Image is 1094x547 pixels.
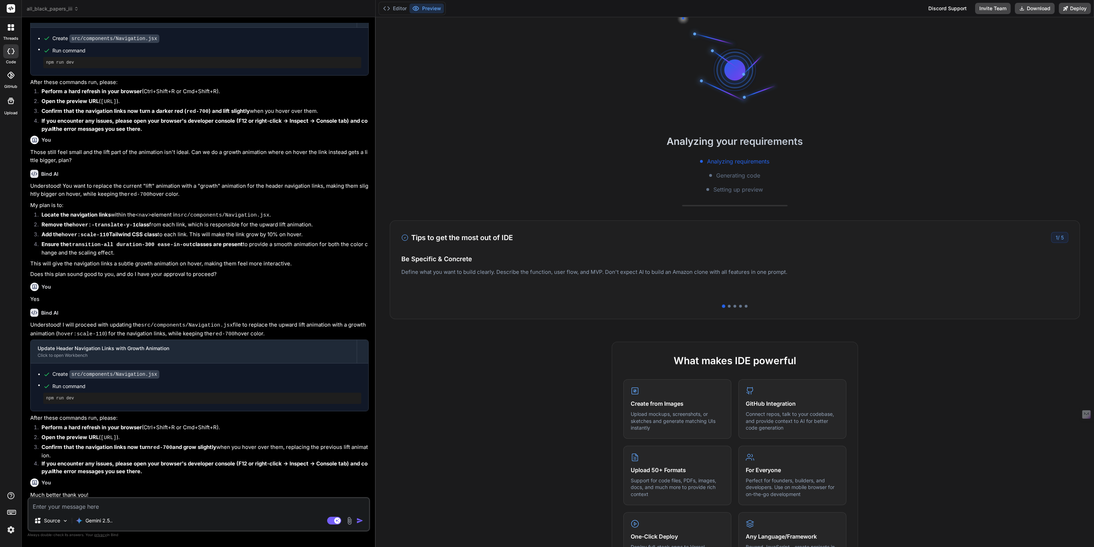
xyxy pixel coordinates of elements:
code: src/components/Navigation.jsx [69,34,159,43]
strong: Open the preview URL [42,98,99,104]
span: privacy [94,533,107,537]
div: Discord Support [924,3,971,14]
strong: If you encounter any issues, please open your browser's developer console (F12 or right-click -> ... [42,117,368,132]
p: My plan is to: [30,201,369,210]
strong: Open the preview URL [42,434,99,440]
em: all [48,126,54,132]
code: src/components/Navigation.jsx [69,370,159,379]
p: Those still feel small and the lift part of the animation isn't ideal. Can we do a growth animati... [30,148,369,164]
h6: You [42,136,51,143]
code: [URL] [101,99,116,105]
li: ( ). [36,97,369,107]
strong: Perform a hard refresh in your browser [42,88,142,95]
li: when you hover over them, replacing the previous lift animation. [36,443,369,460]
h4: Create from Images [631,399,724,408]
li: to each link. This will make the link grow by 10% on hover. [36,231,369,240]
h2: What makes IDE powerful [623,353,846,368]
button: Editor [380,4,409,13]
span: Analyzing requirements [707,157,769,166]
code: src/components/Navigation.jsx [141,322,233,328]
h4: GitHub Integration [746,399,839,408]
p: Yes [30,295,369,303]
label: GitHub [4,84,17,90]
h4: Upload 50+ Formats [631,466,724,474]
code: red-700 [186,109,209,115]
h3: Tips to get the most out of IDE [401,232,513,243]
p: Upload mockups, screenshots, or sketches and generate matching UIs instantly [631,411,724,431]
strong: Locate the navigation links [42,211,111,218]
em: all [48,468,54,475]
button: Preview [409,4,444,13]
strong: Remove the class [42,221,149,228]
code: <nav> [135,212,151,218]
button: Download [1015,3,1055,14]
p: Perfect for founders, builders, and developers. Use on mobile browser for on-the-go development [746,477,839,498]
div: / [1051,232,1068,243]
li: within the element in . [36,211,369,221]
span: all_black_papers_iii [27,5,79,12]
li: (Ctrl+Shift+R or Cmd+Shift+R). [36,88,369,97]
code: red-700 [212,331,235,337]
p: This will give the navigation links a subtle growth animation on hover, making them feel more int... [30,260,369,268]
p: Does this plan sound good to you, and do I have your approval to proceed? [30,270,369,278]
span: Run command [52,383,361,390]
img: Pick Models [62,518,68,524]
h4: Any Language/Framework [746,532,839,541]
span: 5 [1061,234,1064,240]
li: ( ). [36,433,369,443]
p: Much better thank you! [30,491,369,499]
span: 1 [1056,234,1058,240]
h4: Be Specific & Concrete [401,254,1068,264]
strong: Ensure the classes are present [42,241,243,247]
p: Understood! You want to replace the current "lift" animation with a "growth" animation for the he... [30,182,369,199]
h6: Bind AI [41,170,58,178]
li: when you hover over them. [36,107,369,117]
strong: Add the Tailwind CSS class [42,231,158,238]
code: hover:scale-110 [58,331,105,337]
p: Support for code files, PDFs, images, docs, and much more to provide rich context [631,477,724,498]
span: Generating code [716,171,760,180]
pre: npm run dev [46,60,358,65]
strong: If you encounter any issues, please open your browser's developer console (F12 or right-click -> ... [42,460,368,475]
code: red-700 [127,192,150,198]
p: After these commands run, please: [30,414,369,422]
p: After these commands run, please: [30,78,369,86]
span: Run command [52,47,361,54]
p: Gemini 2.5.. [85,517,113,524]
button: Invite Team [975,3,1011,14]
div: Click to open Workbench [38,353,350,358]
h6: You [42,479,51,486]
h6: You [42,283,51,290]
label: threads [3,36,18,41]
strong: Confirm that the navigation links now turn a darker red ( ) and lift slightly [42,108,250,114]
h6: Bind AI [41,309,58,316]
code: red-700 [150,445,172,451]
img: settings [5,524,17,536]
p: Understood! I will proceed with updating the file to replace the upward lift animation with a gro... [30,321,369,338]
span: Setting up preview [713,185,763,194]
div: Update Header Navigation Links with Growth Animation [38,345,350,352]
pre: npm run dev [46,395,358,401]
button: Deploy [1059,3,1091,14]
code: hover:scale-110 [62,232,109,238]
p: Always double-check its answers. Your in Bind [27,532,370,538]
img: attachment [345,517,354,525]
label: Upload [4,110,18,116]
li: (Ctrl+Shift+R or Cmd+Shift+R). [36,424,369,433]
img: Gemini 2.5 flash [76,517,83,524]
img: icon [356,517,363,524]
div: Create [52,35,159,42]
code: [URL] [101,435,116,441]
code: src/components/Navigation.jsx [178,212,269,218]
p: Connect repos, talk to your codebase, and provide context to AI for better code generation [746,411,839,431]
label: code [6,59,16,65]
code: transition-all duration-300 ease-in-out [69,242,192,248]
h4: For Everyone [746,466,839,474]
h4: One-Click Deploy [631,532,724,541]
code: hover:-translate-y-1 [72,222,136,228]
li: to provide a smooth animation for both the color change and the scaling effect. [36,240,369,257]
strong: Perform a hard refresh in your browser [42,424,142,431]
li: from each link, which is responsible for the upward lift animation. [36,221,369,231]
button: Update Header Navigation Links with Growth AnimationClick to open Workbench [31,340,357,363]
strong: Confirm that the navigation links now turn and grow slightly [42,444,216,450]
